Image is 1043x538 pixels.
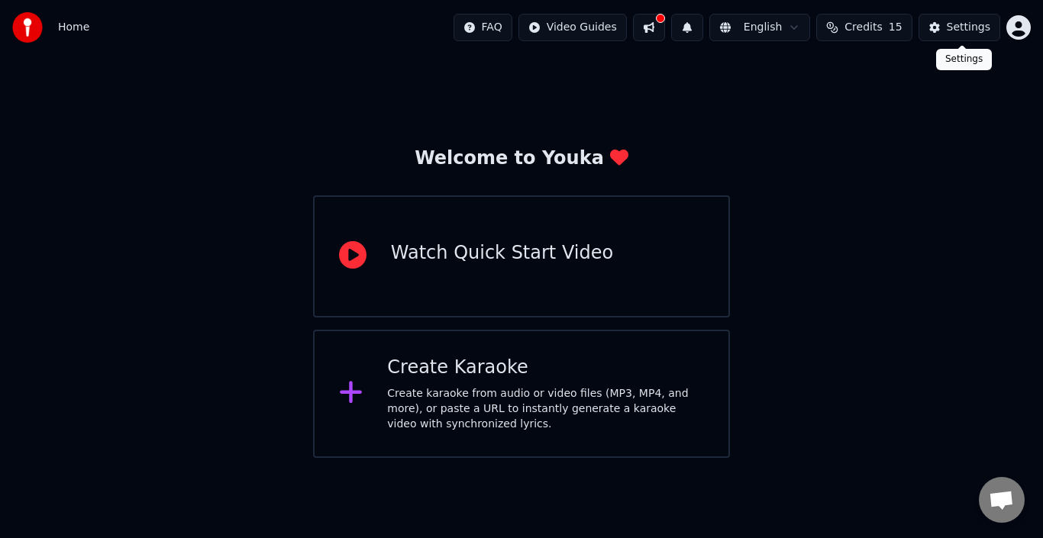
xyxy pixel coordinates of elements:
[889,20,903,35] span: 15
[518,14,627,41] button: Video Guides
[979,477,1025,523] div: Open chat
[387,386,704,432] div: Create karaoke from audio or video files (MP3, MP4, and more), or paste a URL to instantly genera...
[391,241,613,266] div: Watch Quick Start Video
[844,20,882,35] span: Credits
[947,20,990,35] div: Settings
[415,147,628,171] div: Welcome to Youka
[936,49,992,70] div: Settings
[387,356,704,380] div: Create Karaoke
[58,20,89,35] span: Home
[12,12,43,43] img: youka
[919,14,1000,41] button: Settings
[816,14,912,41] button: Credits15
[58,20,89,35] nav: breadcrumb
[454,14,512,41] button: FAQ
